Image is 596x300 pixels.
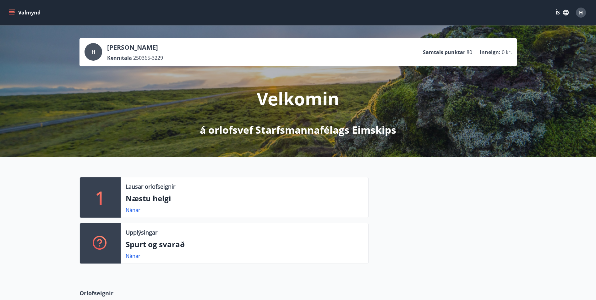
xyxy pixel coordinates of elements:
[133,54,163,61] span: 250365-3229
[126,239,363,250] p: Spurt og svarað
[552,7,572,18] button: ÍS
[579,9,583,16] span: H
[200,123,396,137] p: á orlofsvef Starfsmannafélags Eimskips
[95,186,105,209] p: 1
[126,207,140,214] a: Nánar
[257,86,339,110] p: Velkomin
[91,48,95,55] span: H
[126,253,140,259] a: Nánar
[502,49,512,56] span: 0 kr.
[423,49,465,56] p: Samtals punktar
[126,182,175,191] p: Lausar orlofseignir
[79,289,113,297] span: Orlofseignir
[8,7,43,18] button: menu
[107,54,132,61] p: Kennitala
[126,228,157,236] p: Upplýsingar
[573,5,588,20] button: H
[480,49,500,56] p: Inneign :
[126,193,363,204] p: Næstu helgi
[467,49,472,56] span: 80
[107,43,163,52] p: [PERSON_NAME]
